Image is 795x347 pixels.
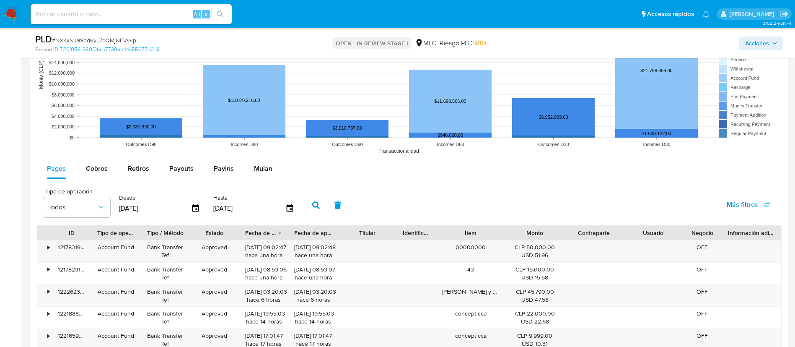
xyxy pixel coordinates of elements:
span: Alt [194,10,200,18]
a: 720f0561360f0bcb7739ab44c55077d0 [60,46,159,53]
span: Acciones [745,37,769,50]
input: Buscar usuario o caso... [31,9,232,20]
b: Person ID [35,46,58,53]
span: Riesgo PLD: [440,39,486,48]
span: Accesos rápidos [647,10,694,18]
span: 3.152.2-hotfix-1 [763,20,791,26]
p: OPEN - IN REVIEW STAGE I [332,37,412,49]
b: PLD [35,32,52,46]
span: MID [474,38,486,48]
div: MLC [415,39,436,48]
a: Salir [780,10,789,18]
button: Acciones [739,37,783,50]
a: Notificaciones [702,10,710,18]
p: agustina.godoy@mercadolibre.com [730,10,777,18]
span: s [205,10,207,18]
span: # NXKkNJ9Sod6vL7cQMjNFVvvp [52,36,136,44]
button: search-icon [211,8,228,20]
